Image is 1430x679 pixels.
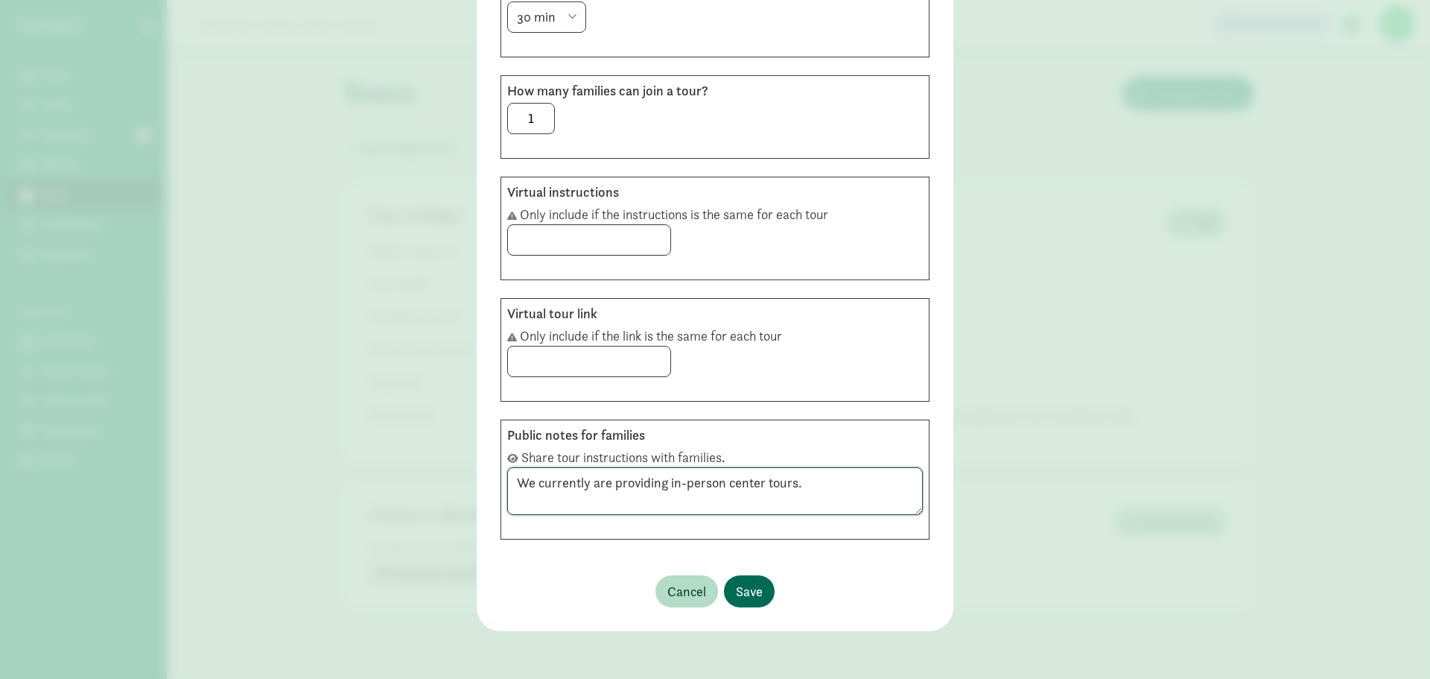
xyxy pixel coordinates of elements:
[1356,607,1430,679] iframe: Chat Widget
[507,183,923,201] label: Virtual instructions
[520,327,782,344] span: Only include if the link is the same for each tour
[736,581,763,601] span: Save
[507,426,923,444] label: Public notes for families
[667,581,706,601] span: Cancel
[507,305,923,323] label: Virtual tour link
[520,206,828,223] span: Only include if the instructions is the same for each tour
[521,449,725,466] span: Share tour instructions with families.
[507,82,923,100] label: How many families can join a tour?
[655,575,718,607] button: Cancel
[724,575,775,607] button: Save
